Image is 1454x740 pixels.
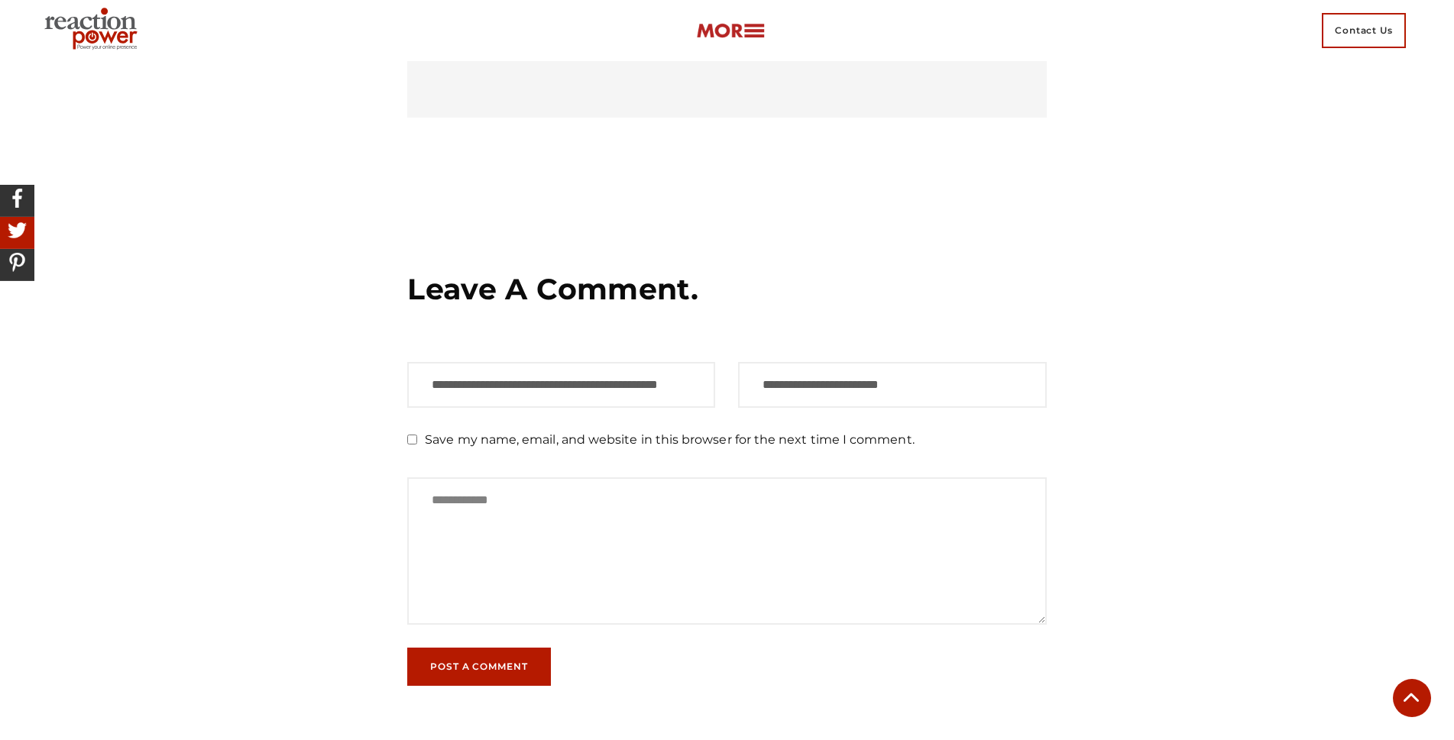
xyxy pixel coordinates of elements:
img: Share On Pinterest [4,249,31,276]
img: Executive Branding | Personal Branding Agency [38,3,149,58]
span: Contact Us [1322,13,1406,48]
img: Share On Facebook [4,185,31,212]
button: Post a Comment [407,648,551,686]
img: Share On Twitter [4,217,31,244]
h3: Leave a Comment. [407,270,1047,309]
img: more-btn.png [696,22,765,40]
span: Post a Comment [430,662,528,671]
